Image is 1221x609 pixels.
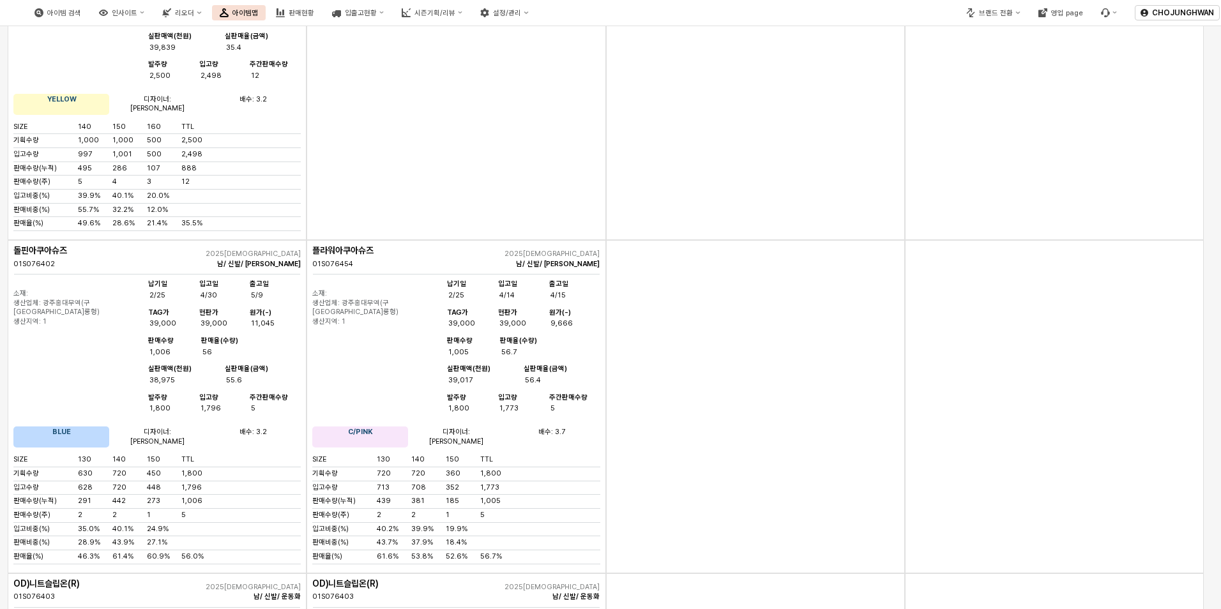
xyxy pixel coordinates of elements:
[473,5,536,20] button: 설정/관리
[1135,5,1220,20] button: CHOJUNGHWAN
[414,9,455,17] div: 시즌기획/리뷰
[493,9,521,17] div: 설정/관리
[1093,5,1125,20] div: 버그 제보 및 기능 개선 요청
[91,5,152,20] button: 인사이트
[212,5,266,20] button: 아이템맵
[47,9,81,17] div: 아이템 검색
[232,9,258,17] div: 아이템맵
[1031,5,1091,20] button: 영업 page
[394,5,470,20] button: 시즌기획/리뷰
[959,5,1028,20] button: 브랜드 전환
[155,5,209,20] button: 리오더
[27,5,89,20] button: 아이템 검색
[1051,9,1083,17] div: 영업 page
[268,5,322,20] button: 판매현황
[112,9,137,17] div: 인사이트
[175,9,194,17] div: 리오더
[1152,8,1214,18] p: CHOJUNGHWAN
[979,9,1013,17] div: 브랜드 전환
[324,5,391,20] button: 입출고현황
[345,9,377,17] div: 입출고현황
[289,9,314,17] div: 판매현황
